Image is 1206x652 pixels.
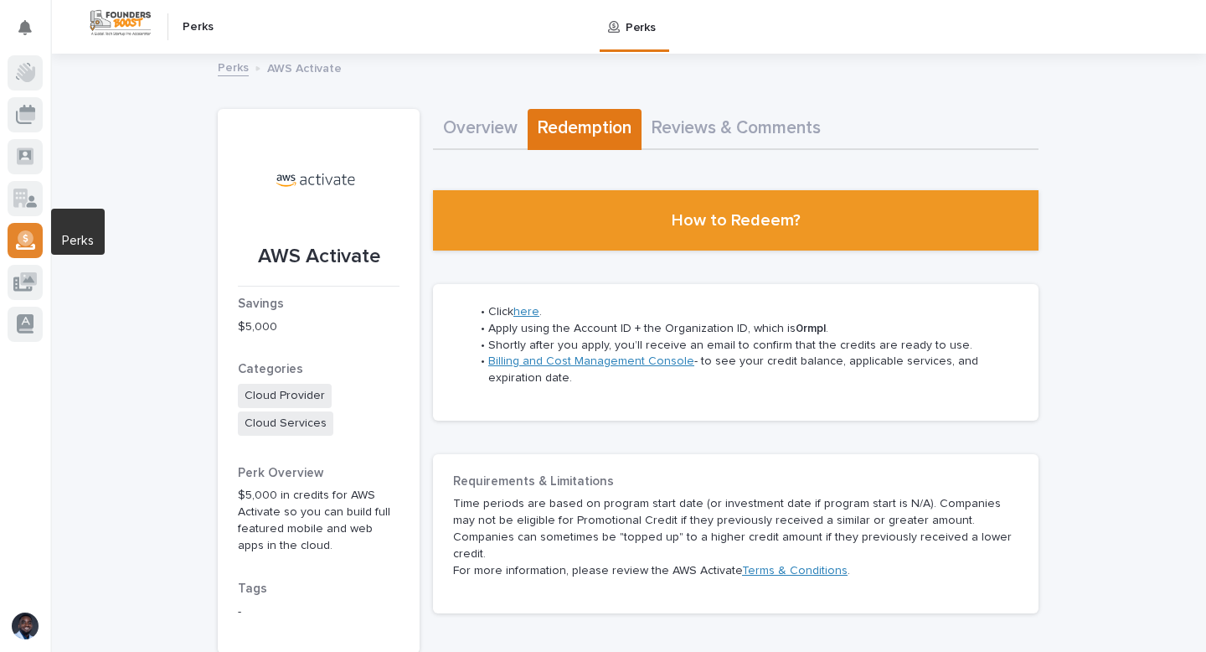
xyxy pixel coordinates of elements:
[471,338,1018,354] li: Shortly after you apply, you’ll receive an email to confirm that the credits are ready to use.
[471,354,1018,387] li: - to see your credit balance, applicable services, and expiration date.
[488,355,694,367] a: Billing and Cost Management Console
[238,363,303,375] span: Categories
[453,496,1018,563] p: Time periods are based on program start date (or investment date if program start is N/A). Compan...
[642,109,831,150] button: Reviews & Comments
[471,321,1018,338] li: Apply using the Account ID + the Organization ID, which is .
[238,245,399,269] p: AWS Activate
[528,109,642,150] button: Redemption
[218,57,249,76] a: Perks
[453,475,614,488] span: Requirements & Limitations
[88,8,153,39] img: Workspace Logo
[796,323,826,334] strong: 0rmpl
[238,318,399,336] p: $5,000
[267,58,342,76] p: AWS Activate
[433,109,528,150] button: Overview
[238,411,333,436] span: Cloud Services
[513,306,539,318] a: here
[238,488,399,555] p: $5,000 in credits for AWS Activate so you can build full featured mobile and web apps in the cloud.
[8,608,43,644] button: users-avatar
[672,210,801,230] h2: How to Redeem?
[8,10,43,45] button: Notifications
[238,298,284,310] span: Savings
[238,582,267,595] span: Tags
[238,603,399,621] p: -
[183,20,214,34] h2: Perks
[238,384,332,408] span: Cloud Provider
[238,467,323,479] span: Perk Overview
[453,563,1018,580] p: For more information, please review the AWS Activate .
[742,565,848,577] a: Terms & Conditions
[21,20,43,47] div: Notifications
[471,304,1018,321] li: Click .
